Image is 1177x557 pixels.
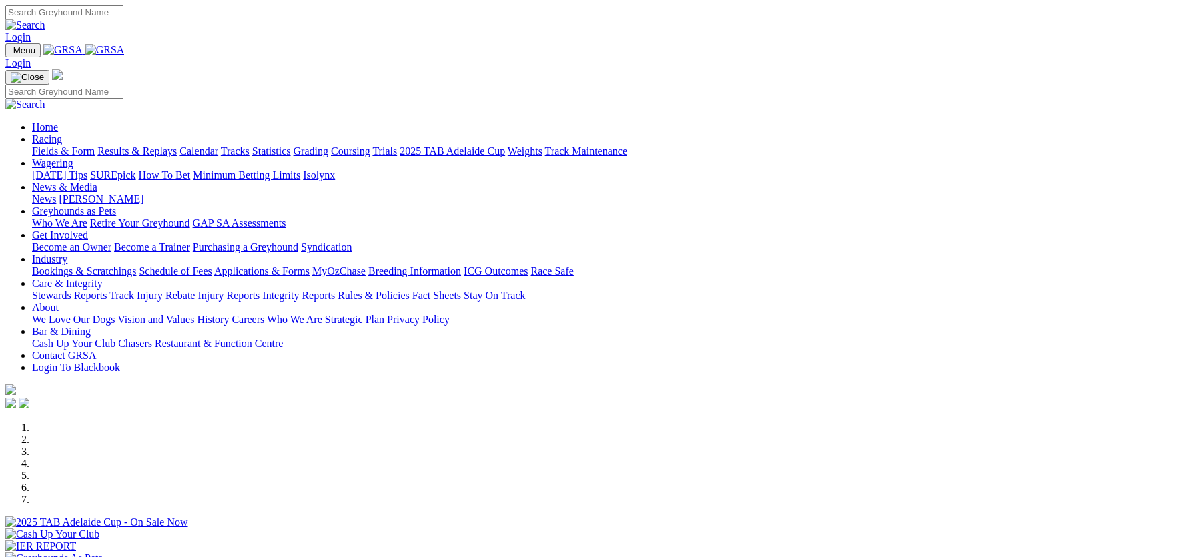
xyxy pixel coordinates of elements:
img: GRSA [43,44,83,56]
a: Statistics [252,145,291,157]
a: Minimum Betting Limits [193,169,300,181]
a: Become an Owner [32,241,111,253]
img: Search [5,99,45,111]
a: Stewards Reports [32,290,107,301]
a: MyOzChase [312,265,366,277]
a: Stay On Track [464,290,525,301]
a: Cash Up Your Club [32,338,115,349]
a: Retire Your Greyhound [90,217,190,229]
a: Contact GRSA [32,350,96,361]
a: ICG Outcomes [464,265,528,277]
a: SUREpick [90,169,135,181]
a: Industry [32,253,67,265]
a: Breeding Information [368,265,461,277]
a: Home [32,121,58,133]
a: Login [5,57,31,69]
a: Fields & Form [32,145,95,157]
a: Login To Blackbook [32,362,120,373]
a: Results & Replays [97,145,177,157]
a: Trials [372,145,397,157]
div: News & Media [32,193,1172,205]
a: Grading [294,145,328,157]
a: Login [5,31,31,43]
a: [DATE] Tips [32,169,87,181]
img: IER REPORT [5,540,76,552]
img: Search [5,19,45,31]
button: Toggle navigation [5,43,41,57]
a: Calendar [179,145,218,157]
div: Care & Integrity [32,290,1172,302]
a: Syndication [301,241,352,253]
div: Racing [32,145,1172,157]
div: Bar & Dining [32,338,1172,350]
img: twitter.svg [19,398,29,408]
div: Industry [32,265,1172,277]
a: Who We Are [32,217,87,229]
img: logo-grsa-white.png [52,69,63,80]
a: Race Safe [530,265,573,277]
a: Get Involved [32,229,88,241]
a: Careers [232,314,264,325]
img: Cash Up Your Club [5,528,99,540]
a: Vision and Values [117,314,194,325]
div: Wagering [32,169,1172,181]
a: Tracks [221,145,250,157]
a: Who We Are [267,314,322,325]
a: News & Media [32,181,97,193]
a: Schedule of Fees [139,265,212,277]
div: Greyhounds as Pets [32,217,1172,229]
a: Chasers Restaurant & Function Centre [118,338,283,349]
a: Strategic Plan [325,314,384,325]
a: We Love Our Dogs [32,314,115,325]
div: About [32,314,1172,326]
a: Integrity Reports [262,290,335,301]
a: How To Bet [139,169,191,181]
img: logo-grsa-white.png [5,384,16,395]
a: Bar & Dining [32,326,91,337]
img: facebook.svg [5,398,16,408]
a: Isolynx [303,169,335,181]
a: Racing [32,133,62,145]
img: 2025 TAB Adelaide Cup - On Sale Now [5,516,188,528]
img: Close [11,72,44,83]
a: Fact Sheets [412,290,461,301]
a: Coursing [331,145,370,157]
a: News [32,193,56,205]
button: Toggle navigation [5,70,49,85]
a: Injury Reports [198,290,260,301]
a: Become a Trainer [114,241,190,253]
a: About [32,302,59,313]
span: Menu [13,45,35,55]
a: Weights [508,145,542,157]
img: GRSA [85,44,125,56]
a: Applications & Forms [214,265,310,277]
a: History [197,314,229,325]
a: Greyhounds as Pets [32,205,116,217]
input: Search [5,5,123,19]
a: Rules & Policies [338,290,410,301]
a: Wagering [32,157,73,169]
a: Care & Integrity [32,277,103,289]
a: Purchasing a Greyhound [193,241,298,253]
a: 2025 TAB Adelaide Cup [400,145,505,157]
a: [PERSON_NAME] [59,193,143,205]
a: Bookings & Scratchings [32,265,136,277]
a: Track Maintenance [545,145,627,157]
a: Privacy Policy [387,314,450,325]
input: Search [5,85,123,99]
div: Get Involved [32,241,1172,253]
a: GAP SA Assessments [193,217,286,229]
a: Track Injury Rebate [109,290,195,301]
